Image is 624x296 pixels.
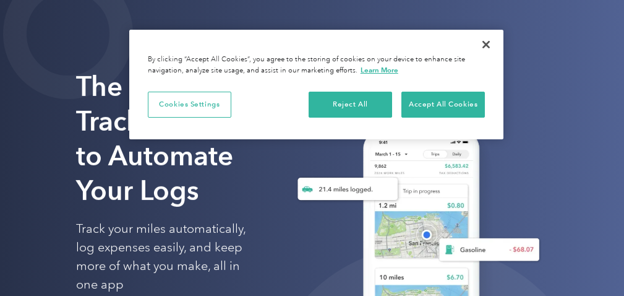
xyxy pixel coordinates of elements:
p: Track your miles automatically, log expenses easily, and keep more of what you make, all in one app [76,220,252,294]
button: Reject All [309,92,392,118]
button: Close [472,31,500,58]
strong: The Mileage Tracking App to Automate Your Logs [76,70,242,207]
div: Privacy [129,30,503,139]
div: By clicking “Accept All Cookies”, you agree to the storing of cookies on your device to enhance s... [148,54,485,76]
div: Cookie banner [129,30,503,139]
a: More information about your privacy, opens in a new tab [361,66,398,74]
button: Accept All Cookies [401,92,485,118]
button: Cookies Settings [148,92,231,118]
